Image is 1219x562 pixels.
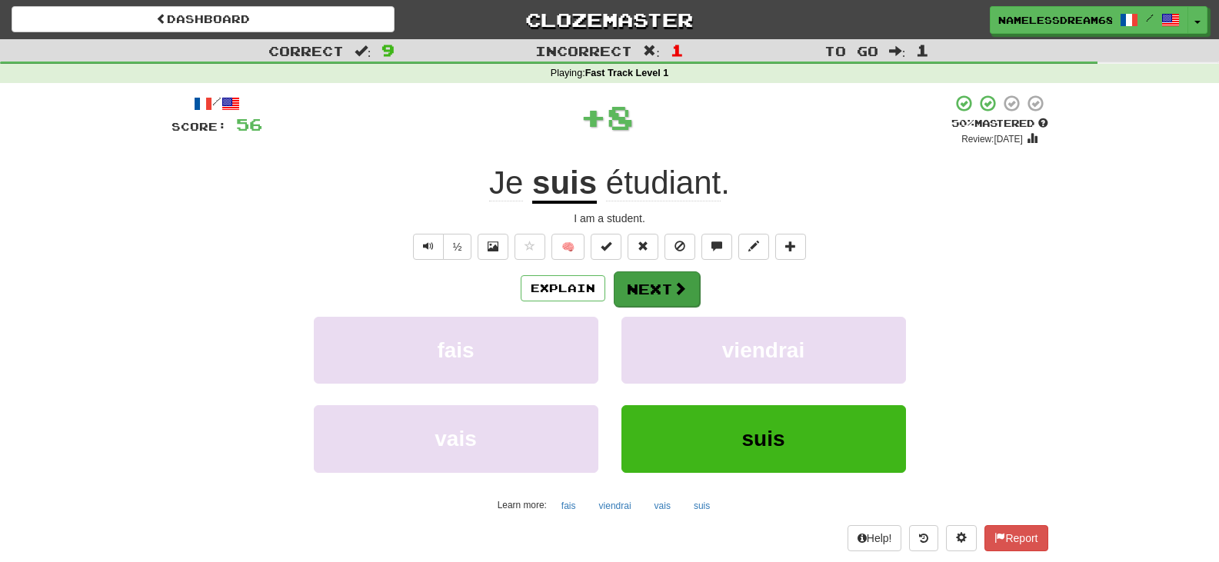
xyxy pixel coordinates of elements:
div: Mastered [951,117,1048,131]
button: viendrai [591,494,640,517]
span: Je [489,165,523,201]
span: To go [824,43,878,58]
a: Dashboard [12,6,395,32]
span: viendrai [722,338,804,362]
button: Play sentence audio (ctl+space) [413,234,444,260]
button: suis [685,494,718,517]
u: suis [532,165,597,204]
button: Round history (alt+y) [909,525,938,551]
button: Discuss sentence (alt+u) [701,234,732,260]
button: Set this sentence to 100% Mastered (alt+m) [591,234,621,260]
span: 50 % [951,117,974,129]
button: ½ [443,234,472,260]
button: Next [614,271,700,307]
div: / [172,94,262,113]
span: : [355,45,371,58]
button: fais [314,317,598,384]
strong: Fast Track Level 1 [585,68,669,78]
span: : [889,45,906,58]
span: 8 [607,98,634,136]
span: 9 [381,41,395,59]
button: Reset to 0% Mastered (alt+r) [628,234,658,260]
button: Ignore sentence (alt+i) [664,234,695,260]
button: vais [646,494,679,517]
span: + [580,94,607,140]
a: NamelessDream6813 / [990,6,1188,34]
button: viendrai [621,317,906,384]
span: . [597,165,730,201]
span: suis [741,427,784,451]
div: I am a student. [172,211,1048,226]
span: NamelessDream6813 [998,13,1112,27]
div: Text-to-speech controls [410,234,472,260]
button: suis [621,405,906,472]
span: vais [435,427,477,451]
button: Help! [848,525,902,551]
span: Correct [268,43,344,58]
small: Learn more: [498,500,547,510]
small: Review: [DATE] [961,134,1023,145]
span: étudiant [606,165,721,201]
span: Incorrect [535,43,632,58]
button: vais [314,405,598,472]
button: fais [553,494,585,517]
button: Report [984,525,1047,551]
button: Edit sentence (alt+d) [738,234,769,260]
span: / [1146,12,1154,23]
span: Score: [172,120,227,133]
button: 🧠 [551,234,585,260]
button: Explain [521,275,605,301]
button: Show image (alt+x) [478,234,508,260]
span: fais [437,338,474,362]
span: 1 [916,41,929,59]
span: : [643,45,660,58]
a: Clozemaster [418,6,801,33]
button: Add to collection (alt+a) [775,234,806,260]
span: 56 [236,115,262,134]
span: 1 [671,41,684,59]
button: Favorite sentence (alt+f) [515,234,545,260]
